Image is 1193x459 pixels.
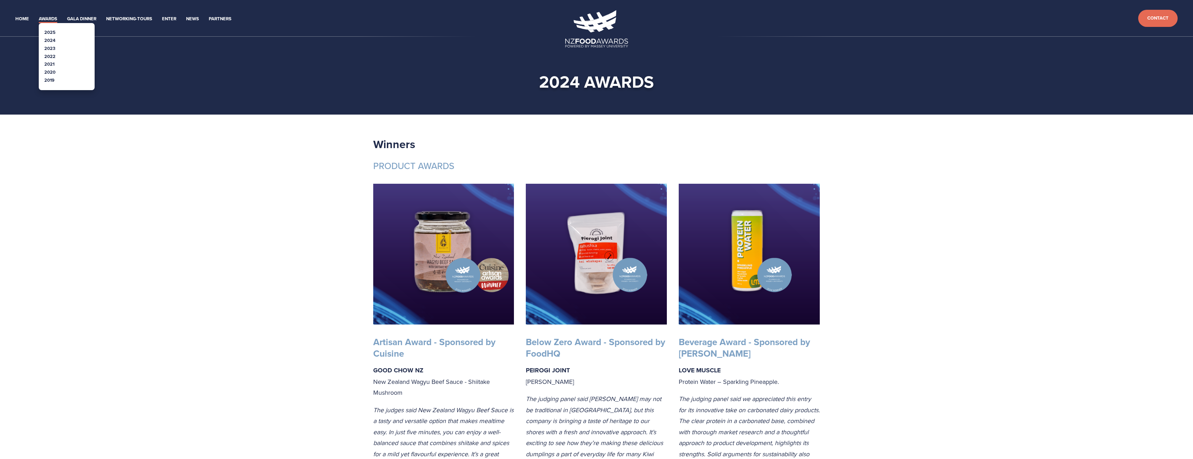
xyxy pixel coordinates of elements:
a: 2019 [44,77,54,83]
a: Partners [209,15,231,23]
strong: LOVE MUSCLE [679,366,721,375]
p: New Zealand Wagyu Beef Sauce - Shiitake Mushroom [373,365,514,398]
a: Awards [39,15,57,23]
a: Home [15,15,29,23]
strong: PEIROGI JOINT [526,366,570,375]
strong: Winners [373,136,415,152]
a: Enter [162,15,176,23]
a: Gala Dinner [67,15,96,23]
a: 2020 [44,69,56,75]
strong: GOOD CHOW NZ [373,366,424,375]
strong: Beverage Award - Sponsored by [PERSON_NAME] [679,335,812,360]
a: Contact [1138,10,1178,27]
a: News [186,15,199,23]
a: 2025 [44,29,56,36]
a: 2023 [44,45,56,52]
h1: 2024 Awards [384,71,809,92]
strong: Artisan Award - Sponsored by Cuisine [373,335,498,360]
a: 2021 [44,61,54,67]
strong: Below Zero Award - Sponsored by FoodHQ [526,335,668,360]
a: 2022 [44,53,56,60]
a: Networking-Tours [106,15,152,23]
p: [PERSON_NAME] [526,365,667,387]
h3: PRODUCT AWARDS [373,160,820,172]
a: 2024 [44,37,56,44]
p: Protein Water – Sparkling Pineapple. [679,365,820,387]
